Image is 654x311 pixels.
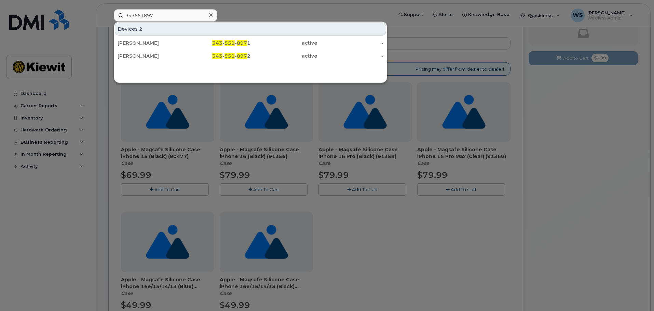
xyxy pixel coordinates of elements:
div: active [250,53,317,59]
span: 551 [224,53,235,59]
div: - - 1 [184,40,251,46]
div: active [250,40,317,46]
span: 897 [237,40,247,46]
span: 551 [224,40,235,46]
span: 897 [237,53,247,59]
a: [PERSON_NAME]343-551-8971active- [115,37,386,49]
a: [PERSON_NAME]343-551-8972active- [115,50,386,62]
iframe: Messenger Launcher [624,281,649,306]
span: 2 [139,26,142,32]
div: Devices [115,23,386,36]
div: [PERSON_NAME] [118,53,184,59]
div: - [317,40,384,46]
span: 343 [212,40,222,46]
span: 343 [212,53,222,59]
div: [PERSON_NAME] [118,40,184,46]
div: - [317,53,384,59]
input: Find something... [114,9,217,22]
div: - - 2 [184,53,251,59]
